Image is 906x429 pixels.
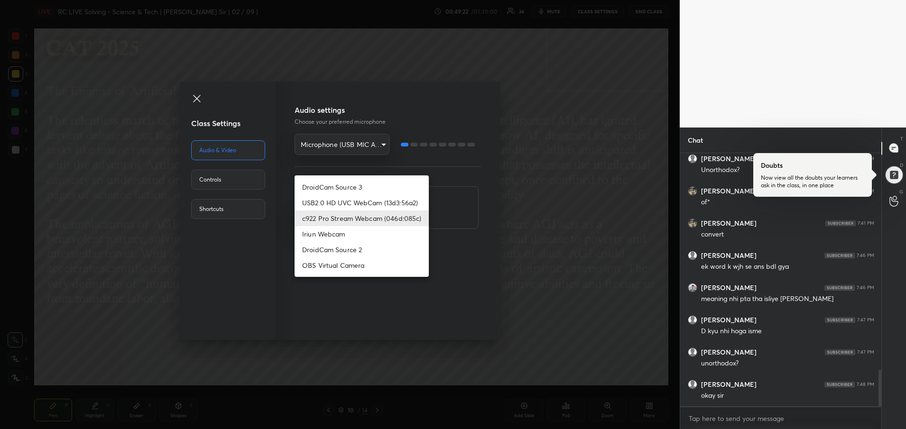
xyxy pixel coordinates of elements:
[295,195,429,210] li: USB2.0 HD UVC WebCam (13d3:56a2)
[295,210,429,226] li: c922 Pro Stream Webcam (046d:085c)
[295,257,429,273] li: OBS Virtual Camera
[295,179,429,195] li: DroidCam Source 3
[295,242,429,257] li: DroidCam Source 2
[295,226,429,242] li: Iriun Webcam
